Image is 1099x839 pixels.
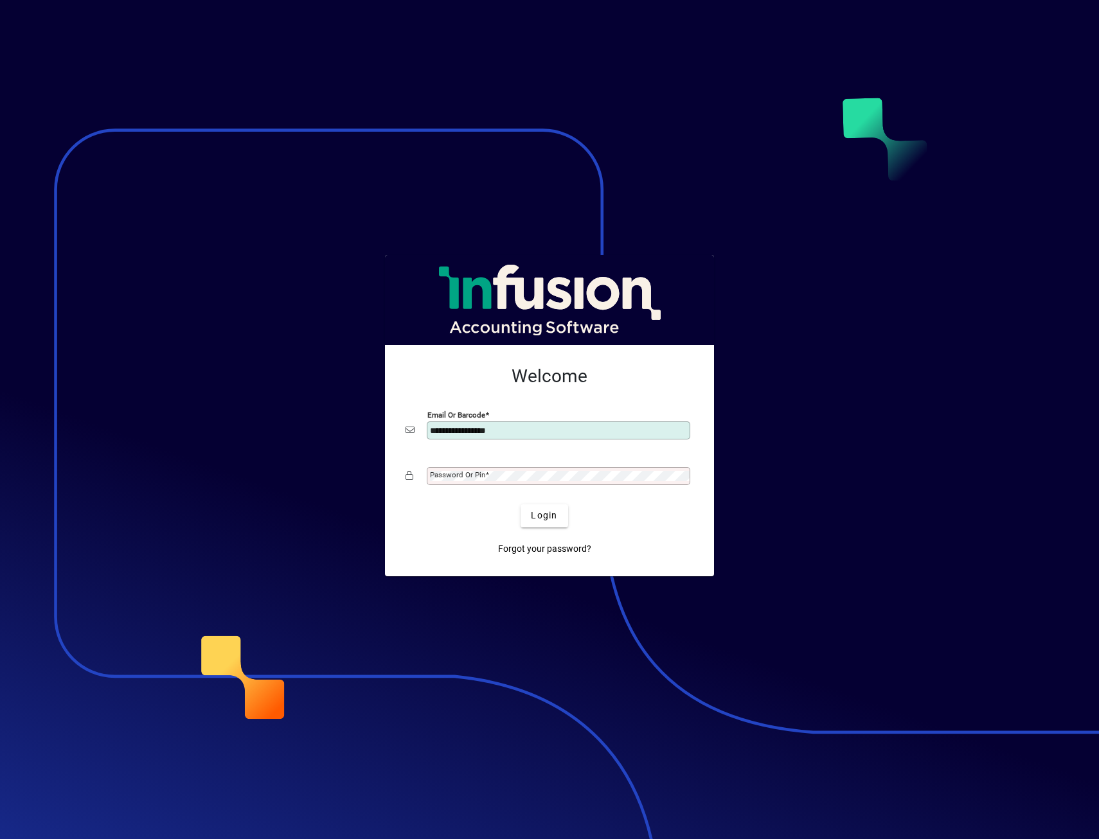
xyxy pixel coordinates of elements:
[427,410,485,419] mat-label: Email or Barcode
[498,542,591,556] span: Forgot your password?
[521,504,567,527] button: Login
[406,366,693,387] h2: Welcome
[493,538,596,561] a: Forgot your password?
[531,509,557,522] span: Login
[430,470,485,479] mat-label: Password or Pin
